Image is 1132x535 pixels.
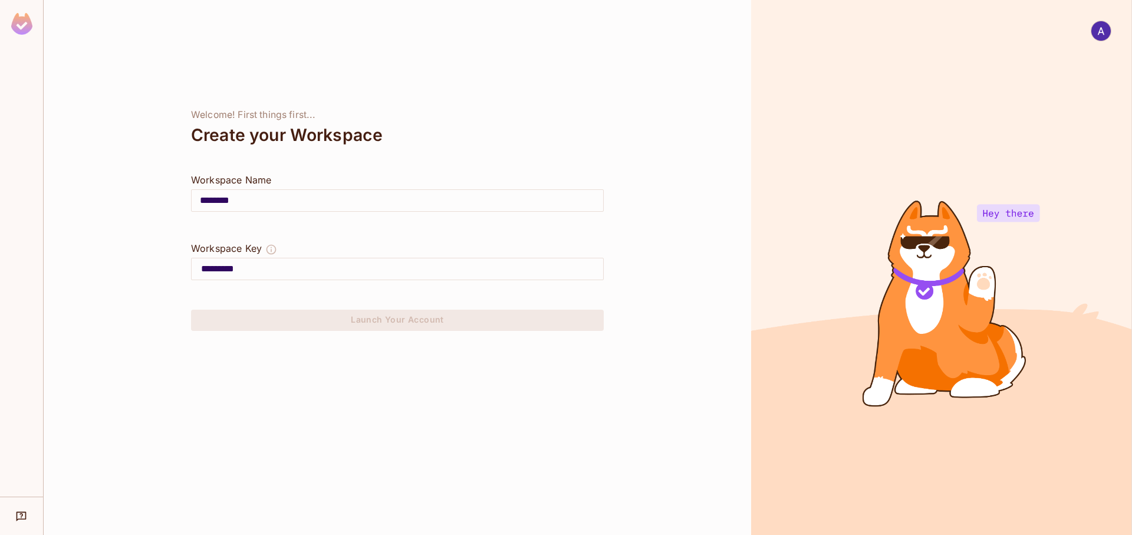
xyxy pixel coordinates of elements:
[191,109,604,121] div: Welcome! First things first...
[191,241,262,255] div: Workspace Key
[191,121,604,149] div: Create your Workspace
[191,310,604,331] button: Launch Your Account
[1091,21,1111,41] img: Артём Деркач
[11,13,32,35] img: SReyMgAAAABJRU5ErkJggg==
[265,241,277,258] button: The Workspace Key is unique, and serves as the identifier of your workspace.
[8,504,35,528] div: Help & Updates
[191,173,604,187] div: Workspace Name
